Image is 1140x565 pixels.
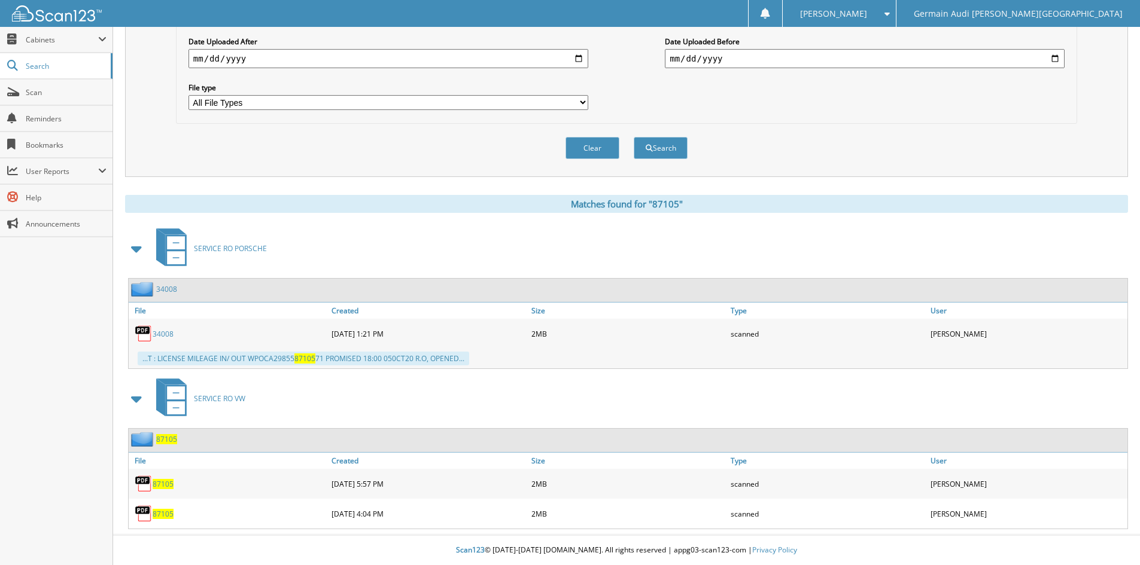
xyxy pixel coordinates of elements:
a: 87105 [153,479,174,489]
a: Type [728,453,928,469]
span: Announcements [26,219,107,229]
div: © [DATE]-[DATE] [DOMAIN_NAME]. All rights reserved | appg03-scan123-com | [113,536,1140,565]
div: Matches found for "87105" [125,195,1128,213]
label: File type [189,83,588,93]
a: Size [528,303,728,319]
img: folder2.png [131,282,156,297]
a: Created [329,453,528,469]
div: 2MB [528,472,728,496]
label: Date Uploaded Before [665,36,1065,47]
span: Reminders [26,114,107,124]
div: 2MB [528,322,728,346]
span: Help [26,193,107,203]
a: 87105 [156,434,177,444]
span: SERVICE RO PORSCHE [194,243,267,254]
div: 2MB [528,502,728,526]
img: scan123-logo-white.svg [12,5,102,22]
a: Privacy Policy [752,545,797,555]
span: Bookmarks [26,140,107,150]
img: PDF.png [135,505,153,523]
img: PDF.png [135,325,153,343]
input: end [665,49,1065,68]
span: User Reports [26,166,98,176]
a: 87105 [153,509,174,519]
span: 87105 [294,353,315,364]
label: Date Uploaded After [189,36,588,47]
div: [PERSON_NAME] [928,322,1127,346]
a: User [928,453,1127,469]
div: [DATE] 5:57 PM [329,472,528,496]
button: Clear [566,137,619,159]
button: Search [634,137,688,159]
div: [DATE] 1:21 PM [329,322,528,346]
div: [DATE] 4:04 PM [329,502,528,526]
a: File [129,303,329,319]
a: 34008 [153,329,174,339]
a: SERVICE RO VW [149,375,245,422]
input: start [189,49,588,68]
span: SERVICE RO VW [194,393,245,404]
img: PDF.png [135,475,153,493]
a: User [928,303,1127,319]
a: Size [528,453,728,469]
span: Cabinets [26,35,98,45]
img: folder2.png [131,432,156,447]
span: Germain Audi [PERSON_NAME][GEOGRAPHIC_DATA] [914,10,1123,17]
div: ...T : LICENSE MILEAGE IN/ OUT WPOCA29855 71 PROMISED 18:00 050CT20 R.O, OPENED... [138,352,469,365]
a: Type [728,303,928,319]
span: Scan [26,87,107,97]
div: scanned [728,322,928,346]
div: scanned [728,472,928,496]
span: [PERSON_NAME] [800,10,867,17]
div: scanned [728,502,928,526]
a: SERVICE RO PORSCHE [149,225,267,272]
div: [PERSON_NAME] [928,472,1127,496]
span: Scan123 [456,545,485,555]
a: Created [329,303,528,319]
div: [PERSON_NAME] [928,502,1127,526]
a: File [129,453,329,469]
iframe: Chat Widget [1080,508,1140,565]
span: Search [26,61,105,71]
a: 34008 [156,284,177,294]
